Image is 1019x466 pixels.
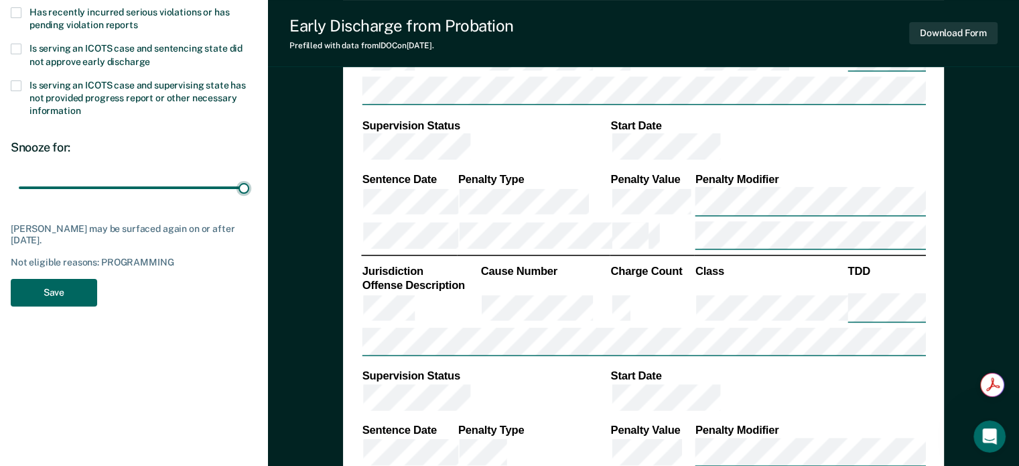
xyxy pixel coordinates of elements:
[361,264,480,278] th: Jurisdiction
[289,41,514,50] div: Prefilled with data from IDOC on [DATE] .
[610,423,694,438] th: Penalty Value
[694,264,847,278] th: Class
[289,16,514,36] div: Early Discharge from Probation
[361,369,610,384] th: Supervision Status
[458,423,610,438] th: Penalty Type
[610,172,694,187] th: Penalty Value
[610,369,926,384] th: Start Date
[694,423,926,438] th: Penalty Modifier
[361,172,457,187] th: Sentence Date
[361,118,610,133] th: Supervision Status
[29,80,246,116] span: Is serving an ICOTS case and supervising state has not provided progress report or other necessar...
[11,279,97,306] button: Save
[11,223,257,246] div: [PERSON_NAME] may be surfaced again on or after [DATE].
[610,264,694,278] th: Charge Count
[909,22,998,44] button: Download Form
[694,172,926,187] th: Penalty Modifier
[480,264,610,278] th: Cause Number
[610,118,926,133] th: Start Date
[973,420,1006,453] iframe: Intercom live chat
[11,140,257,155] div: Snooze for:
[29,7,229,30] span: Has recently incurred serious violations or has pending violation reports
[29,43,243,66] span: Is serving an ICOTS case and sentencing state did not approve early discharge
[361,423,457,438] th: Sentence Date
[361,278,480,293] th: Offense Description
[458,172,610,187] th: Penalty Type
[11,257,257,268] div: Not eligible reasons: PROGRAMMING
[847,264,926,278] th: TDD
